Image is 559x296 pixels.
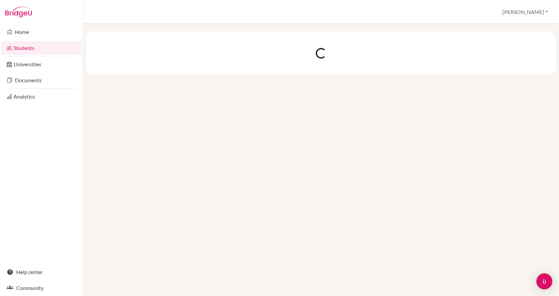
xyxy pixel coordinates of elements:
a: Universities [1,58,82,71]
div: Open Intercom Messenger [536,273,552,289]
a: Home [1,25,82,39]
button: [PERSON_NAME] [499,6,551,18]
a: Students [1,41,82,55]
img: Bridge-U [5,7,32,17]
a: Community [1,281,82,295]
a: Analytics [1,90,82,103]
a: Help center [1,265,82,279]
a: Documents [1,74,82,87]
